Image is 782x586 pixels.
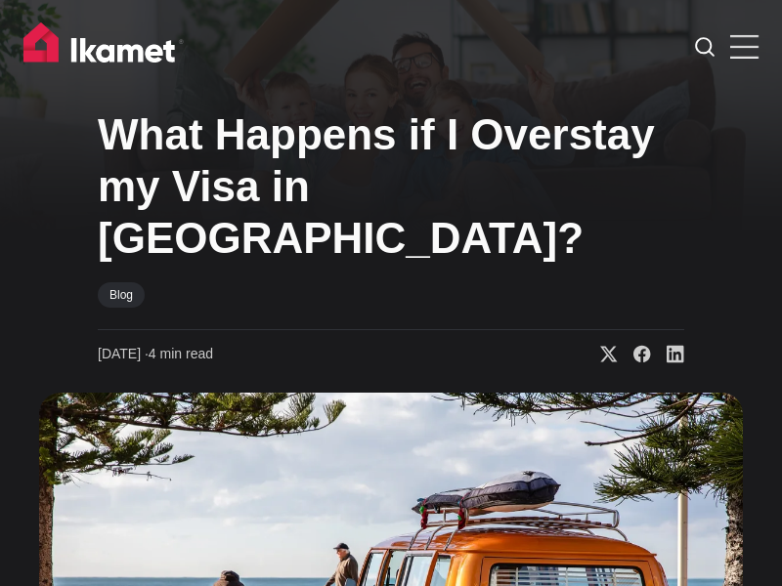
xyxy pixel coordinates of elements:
[651,345,684,364] a: Share on Linkedin
[618,345,651,364] a: Share on Facebook
[98,282,145,308] a: Blog
[23,22,184,71] img: Ikamet home
[98,109,684,264] h1: What Happens if I Overstay my Visa in [GEOGRAPHIC_DATA]?
[98,345,213,364] time: 4 min read
[585,345,618,364] a: Share on X
[98,346,149,361] span: [DATE] ∙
